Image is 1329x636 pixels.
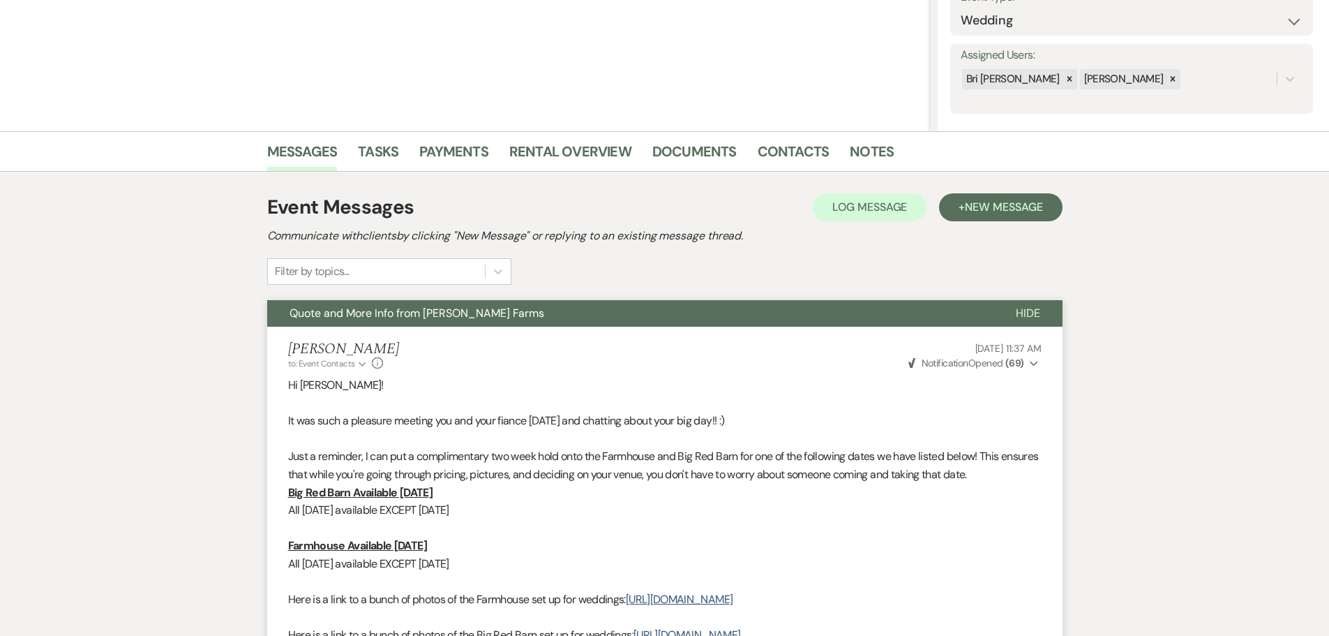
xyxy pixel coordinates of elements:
p: All [DATE] available EXCEPT [DATE] [288,555,1042,573]
span: [DATE] 11:37 AM [975,342,1042,355]
div: Bri [PERSON_NAME] [962,69,1062,89]
label: Assigned Users: [961,45,1302,66]
div: [PERSON_NAME] [1080,69,1166,89]
button: Quote and More Info from [PERSON_NAME] Farms [267,300,993,327]
strong: ( 69 ) [1005,357,1024,369]
button: Log Message [813,193,926,221]
button: to: Event Contacts [288,357,368,370]
u: Big Red Barn Available [DATE] [288,485,433,500]
u: Farmhouse Available [DATE] [288,538,427,553]
h2: Communicate with clients by clicking "New Message" or replying to an existing message thread. [267,228,1063,244]
a: Messages [267,140,338,171]
span: Notification [922,357,968,369]
a: Tasks [358,140,398,171]
a: [URL][DOMAIN_NAME] [626,592,733,607]
span: Here is a link to a bunch of photos of the Farmhouse set up for weddings: [288,592,626,607]
p: Hi [PERSON_NAME]! [288,376,1042,394]
a: Notes [850,140,894,171]
a: Contacts [758,140,829,171]
span: Quote and More Info from [PERSON_NAME] Farms [290,306,544,320]
button: Hide [993,300,1063,327]
a: Rental Overview [509,140,631,171]
div: Filter by topics... [275,263,350,280]
span: Opened [908,357,1024,369]
span: Just a reminder, I can put a complimentary two week hold onto the Farmhouse and Big Red Barn for ... [288,449,1039,482]
a: Payments [419,140,488,171]
span: Hide [1016,306,1040,320]
button: NotificationOpened (69) [906,356,1041,371]
h1: Event Messages [267,193,414,222]
span: It was such a pleasure meeting you and your fiance [DATE] and chatting about your big day!! :) [288,413,725,428]
button: +New Message [939,193,1062,221]
span: New Message [965,200,1042,214]
span: to: Event Contacts [288,358,355,369]
a: Documents [652,140,737,171]
p: All [DATE] available EXCEPT [DATE] [288,501,1042,519]
span: Log Message [832,200,907,214]
h5: [PERSON_NAME] [288,341,399,358]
